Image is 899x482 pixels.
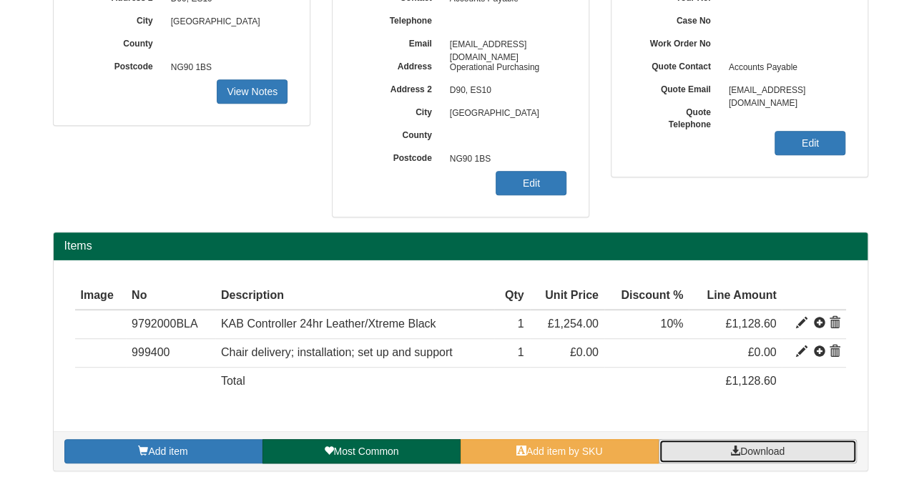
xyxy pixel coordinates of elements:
[659,439,857,463] a: Download
[526,446,603,457] span: Add item by SKU
[443,148,567,171] span: NG90 1BS
[633,11,722,27] label: Case No
[126,339,215,368] td: 999400
[775,131,845,155] a: Edit
[221,318,436,330] span: KAB Controller 24hr Leather/Xtreme Black
[354,56,443,73] label: Address
[148,446,187,457] span: Add item
[354,79,443,96] label: Address 2
[215,368,495,395] td: Total
[496,171,566,195] a: Edit
[354,148,443,164] label: Postcode
[740,446,785,457] span: Download
[604,282,689,310] th: Discount %
[75,282,127,310] th: Image
[747,346,776,358] span: £0.00
[518,346,524,358] span: 1
[722,79,846,102] span: [EMAIL_ADDRESS][DOMAIN_NAME]
[443,34,567,56] span: [EMAIL_ADDRESS][DOMAIN_NAME]
[164,11,288,34] span: [GEOGRAPHIC_DATA]
[518,318,524,330] span: 1
[221,346,453,358] span: Chair delivery; installation; set up and support
[570,346,599,358] span: £0.00
[354,34,443,50] label: Email
[725,318,776,330] span: £1,128.60
[75,11,164,27] label: City
[660,318,683,330] span: 10%
[354,11,443,27] label: Telephone
[64,240,857,252] h2: Items
[725,375,776,387] span: £1,128.60
[333,446,398,457] span: Most Common
[443,102,567,125] span: [GEOGRAPHIC_DATA]
[633,79,722,96] label: Quote Email
[126,282,215,310] th: No
[530,282,604,310] th: Unit Price
[722,56,846,79] span: Accounts Payable
[75,34,164,50] label: County
[548,318,599,330] span: £1,254.00
[443,79,567,102] span: D90, ES10
[75,56,164,73] label: Postcode
[164,56,288,79] span: NG90 1BS
[633,56,722,73] label: Quote Contact
[217,79,288,104] a: View Notes
[354,125,443,142] label: County
[633,102,722,131] label: Quote Telephone
[443,56,567,79] span: Operational Purchasing
[215,282,495,310] th: Description
[494,282,529,310] th: Qty
[633,34,722,50] label: Work Order No
[689,282,782,310] th: Line Amount
[126,310,215,338] td: 9792000BLA
[354,102,443,119] label: City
